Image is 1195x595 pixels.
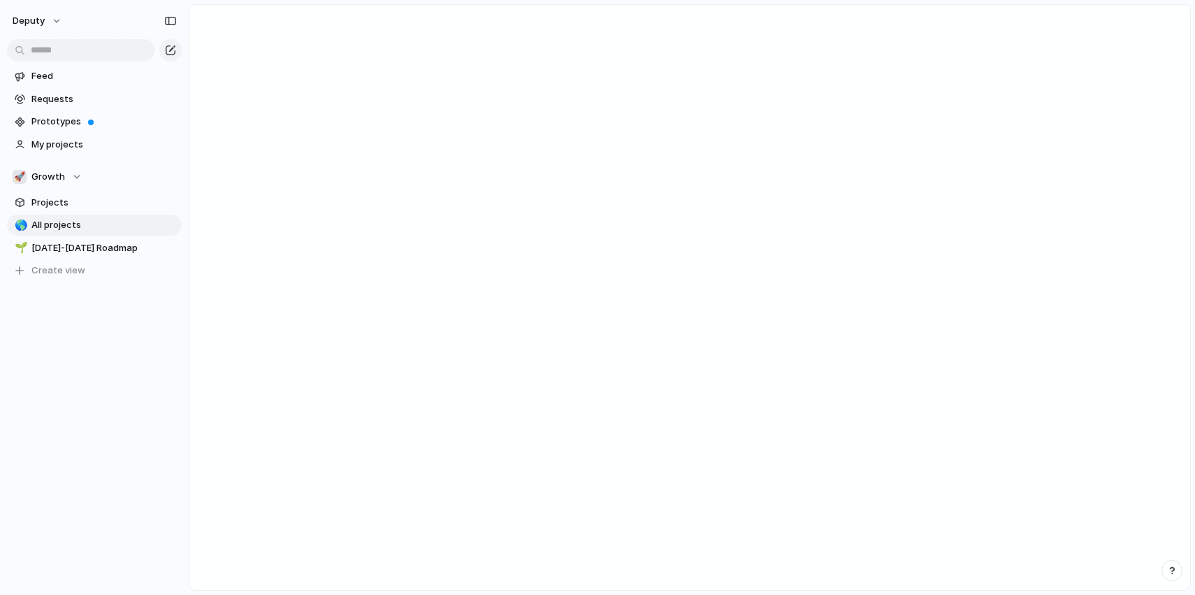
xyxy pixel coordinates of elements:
[31,218,177,232] span: All projects
[13,14,45,28] span: deputy
[13,170,27,184] div: 🚀
[7,89,182,110] a: Requests
[31,138,177,152] span: My projects
[31,264,85,278] span: Create view
[13,241,27,255] button: 🌱
[15,240,24,256] div: 🌱
[15,217,24,234] div: 🌎
[7,215,182,236] a: 🌎All projects
[7,192,182,213] a: Projects
[7,111,182,132] a: Prototypes
[13,218,27,232] button: 🌎
[7,260,182,281] button: Create view
[31,115,177,129] span: Prototypes
[31,196,177,210] span: Projects
[31,69,177,83] span: Feed
[7,166,182,187] button: 🚀Growth
[31,92,177,106] span: Requests
[6,10,69,32] button: deputy
[7,66,182,87] a: Feed
[31,170,65,184] span: Growth
[31,241,177,255] span: [DATE]-[DATE] Roadmap
[7,238,182,259] a: 🌱[DATE]-[DATE] Roadmap
[7,134,182,155] a: My projects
